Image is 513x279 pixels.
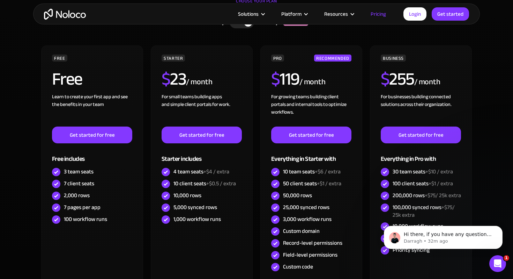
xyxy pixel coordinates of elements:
[381,93,461,127] div: For businesses building connected solutions across their organization. ‍
[52,70,82,88] h2: Free
[425,190,461,201] span: +$75/ 25k extra
[229,9,273,19] div: Solutions
[64,180,94,187] div: 7 client seats
[381,70,414,88] h2: 255
[489,255,506,272] iframe: Intercom live chat
[52,93,132,127] div: Learn to create your first app and see the benefits in your team ‍
[271,55,284,62] div: PRO
[283,263,313,271] div: Custom code
[203,166,229,177] span: +$4 / extra
[52,127,132,143] a: Get started for free
[162,55,185,62] div: STARTER
[283,168,341,176] div: 10 team seats
[425,166,453,177] span: +$10 / extra
[173,215,221,223] div: 1,000 workflow runs
[162,70,186,88] h2: 23
[393,203,461,219] div: 100,000 synced rows
[173,192,201,199] div: 10,000 rows
[381,143,461,166] div: Everything in Pro with
[393,192,461,199] div: 200,000 rows
[206,178,236,189] span: +$0.5 / extra
[299,77,326,88] div: / month
[283,180,341,187] div: 50 client seats
[393,180,453,187] div: 100 client seats
[271,93,351,127] div: For growing teams building client portals and internal tools to optimize workflows.
[271,143,351,166] div: Everything in Starter with
[315,9,362,19] div: Resources
[504,255,509,261] span: 1
[162,127,242,143] a: Get started for free
[162,63,170,95] span: $
[283,203,329,211] div: 25,000 synced rows
[162,93,242,127] div: For small teams building apps and simple client portals for work. ‍
[64,215,107,223] div: 100 workflow runs
[317,178,341,189] span: +$1 / extra
[381,127,461,143] a: Get started for free
[271,127,351,143] a: Get started for free
[44,9,86,20] a: home
[403,7,426,21] a: Login
[315,166,341,177] span: +$6 / extra
[429,178,453,189] span: +$1 / extra
[381,55,406,62] div: BUSINESS
[281,9,302,19] div: Platform
[373,211,513,260] iframe: Intercom notifications message
[186,77,212,88] div: / month
[64,168,94,176] div: 3 team seats
[52,143,132,166] div: Free includes
[64,203,101,211] div: 7 pages per app
[283,239,342,247] div: Record-level permissions
[432,7,469,21] a: Get started
[414,77,440,88] div: / month
[173,180,236,187] div: 10 client seats
[283,192,312,199] div: 50,000 rows
[283,215,332,223] div: 3,000 workflow runs
[324,9,348,19] div: Resources
[52,55,67,62] div: FREE
[271,63,280,95] span: $
[238,9,259,19] div: Solutions
[362,9,395,19] a: Pricing
[314,55,351,62] div: RECOMMENDED
[173,168,229,176] div: 4 team seats
[381,63,389,95] span: $
[283,227,320,235] div: Custom domain
[64,192,90,199] div: 2,000 rows
[393,168,453,176] div: 30 team seats
[173,203,217,211] div: 5,000 synced rows
[283,251,337,259] div: Field-level permissions
[162,143,242,166] div: Starter includes
[271,70,299,88] h2: 119
[273,9,315,19] div: Platform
